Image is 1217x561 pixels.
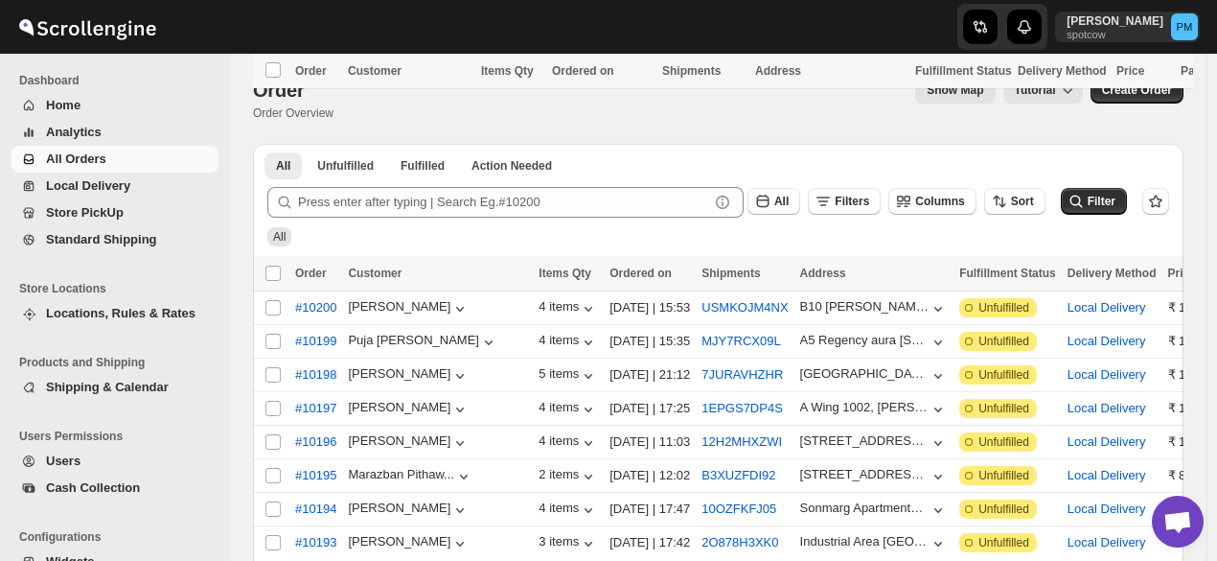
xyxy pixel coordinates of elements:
[19,73,220,88] span: Dashboard
[1171,13,1198,40] span: Prateeksh Mehra
[800,400,949,419] button: A Wing 1002, [PERSON_NAME] Reflections Serenity, [GEOGRAPHIC_DATA], [GEOGRAPHIC_DATA]
[1068,535,1146,549] button: Local Delivery
[774,195,789,208] span: All
[284,427,348,457] button: #10196
[348,400,470,419] button: [PERSON_NAME]
[609,432,690,452] div: [DATE] | 11:03
[481,64,534,78] span: Items Qty
[19,355,220,370] span: Products and Shipping
[978,300,1029,316] span: Unfulfilled
[348,501,470,520] button: [PERSON_NAME]
[701,300,788,315] button: USMKOJM4NX
[800,467,949,486] button: [STREET_ADDRESS][PERSON_NAME][PERSON_NAME]
[19,281,220,296] span: Store Locations
[1011,195,1034,208] span: Sort
[539,501,598,520] div: 4 items
[978,434,1029,450] span: Unfulfilled
[11,146,218,173] button: All Orders
[978,468,1029,483] span: Unfulfilled
[471,158,552,174] span: Action Needed
[1068,300,1146,315] button: Local Delivery
[800,366,930,381] div: [GEOGRAPHIC_DATA] alwarpet [GEOGRAPHIC_DATA] 18
[46,480,140,495] span: Cash Collection
[1061,188,1127,215] button: Filter
[11,92,218,119] button: Home
[253,80,304,101] span: Order
[609,332,690,351] div: [DATE] | 15:35
[1091,77,1183,104] button: Create custom order
[701,468,775,482] button: B3XUZFDI92
[460,152,563,179] button: ActionNeeded
[46,125,102,139] span: Analytics
[539,400,598,419] button: 4 items
[284,527,348,558] button: #10193
[348,299,470,318] button: [PERSON_NAME]
[800,299,930,314] div: B10 [PERSON_NAME], MARIGOLD SOCIETY, [GEOGRAPHIC_DATA]
[927,82,983,98] span: Show Map
[19,429,220,444] span: Users Permissions
[1177,21,1193,33] text: PM
[1068,401,1146,415] button: Local Delivery
[348,333,498,352] button: Puja [PERSON_NAME]
[1116,64,1144,78] span: Price
[295,267,327,280] span: Order
[701,535,778,549] button: 2O878H3XK0
[978,334,1029,349] span: Unfulfilled
[348,433,470,453] div: [PERSON_NAME]
[701,502,776,516] button: 10OZFKFJ05
[800,267,846,280] span: Address
[295,500,336,519] span: #10194
[609,267,672,280] span: Ordered on
[915,64,1012,78] span: Fulfillment Status
[1055,12,1200,42] button: User menu
[662,64,721,78] span: Shipments
[284,393,348,424] button: #10197
[273,230,286,244] span: All
[389,152,456,179] button: Fulfilled
[552,64,614,78] span: Ordered on
[46,152,106,166] span: All Orders
[295,432,336,452] span: #10196
[348,267,402,280] span: Customer
[295,399,336,418] span: #10197
[747,188,800,215] button: All
[701,401,783,415] button: 1EPGS7DP4S
[539,333,598,352] button: 4 items
[701,434,782,449] button: 12H2MHXZWI
[19,529,220,545] span: Configurations
[284,292,348,323] button: #10200
[800,400,930,414] div: A Wing 1002, [PERSON_NAME] Reflections Serenity, [GEOGRAPHIC_DATA], [GEOGRAPHIC_DATA]
[800,501,930,515] div: Sonmarg Apartments [STREET_ADDRESS]
[915,77,995,104] button: Map action label
[11,300,218,327] button: Locations, Rules & Rates
[348,534,470,553] div: [PERSON_NAME]
[284,460,348,491] button: #10195
[539,299,598,318] div: 4 items
[539,267,591,280] span: Items Qty
[295,466,336,485] span: #10195
[800,366,949,386] button: [GEOGRAPHIC_DATA] alwarpet [GEOGRAPHIC_DATA] 18
[46,205,124,220] span: Store PickUp
[1003,77,1083,104] button: Tutorial
[284,494,348,525] button: #10194
[539,467,598,486] button: 2 items
[978,367,1029,383] span: Unfulfilled
[284,360,348,390] button: #10198
[800,333,949,352] button: A5 Regency aura [STREET_ADDRESS][PERSON_NAME][PERSON_NAME],
[755,64,801,78] span: Address
[800,433,949,453] button: [STREET_ADDRESS] Apartments
[609,466,690,485] div: [DATE] | 12:02
[609,533,690,552] div: [DATE] | 17:42
[46,454,80,468] span: Users
[295,298,336,317] span: #10200
[1067,13,1163,29] p: [PERSON_NAME]
[701,267,760,280] span: Shipments
[11,374,218,401] button: Shipping & Calendar
[800,333,930,347] div: A5 Regency aura [STREET_ADDRESS][PERSON_NAME][PERSON_NAME],
[298,187,709,218] input: Press enter after typing | Search Eg.#10200
[984,188,1045,215] button: Sort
